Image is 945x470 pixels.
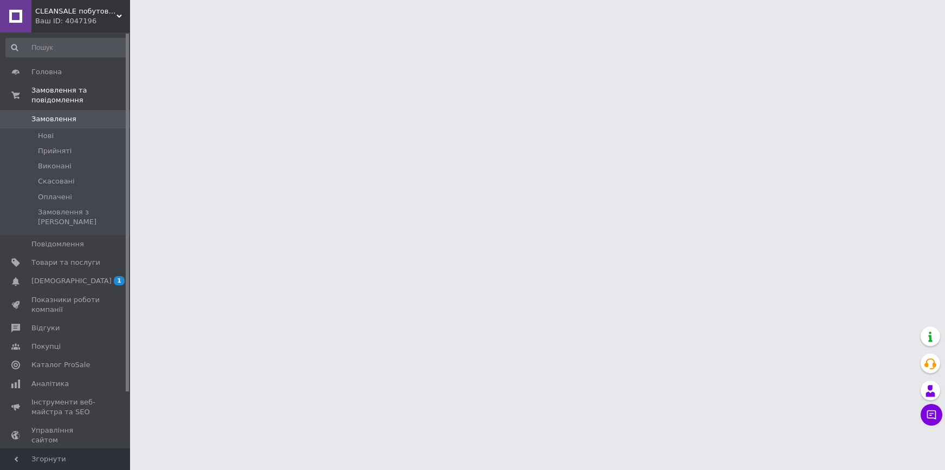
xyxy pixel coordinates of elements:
[38,177,75,186] span: Скасовані
[31,397,100,417] span: Інструменти веб-майстра та SEO
[5,38,127,57] input: Пошук
[31,342,61,351] span: Покупці
[31,426,100,445] span: Управління сайтом
[38,207,126,227] span: Замовлення з [PERSON_NAME]
[31,360,90,370] span: Каталог ProSale
[38,161,72,171] span: Виконані
[921,404,942,426] button: Чат з покупцем
[31,258,100,267] span: Товари та послуги
[31,86,130,105] span: Замовлення та повідомлення
[35,16,130,26] div: Ваш ID: 4047196
[35,6,116,16] span: CLEANSALE побутова хімія з Європи для дому та бізнесу
[31,276,112,286] span: [DEMOGRAPHIC_DATA]
[31,379,69,389] span: Аналітика
[31,114,76,124] span: Замовлення
[31,295,100,315] span: Показники роботи компанії
[31,323,60,333] span: Відгуки
[38,146,72,156] span: Прийняті
[31,239,84,249] span: Повідомлення
[31,67,62,77] span: Головна
[38,192,72,202] span: Оплачені
[114,276,125,285] span: 1
[38,131,54,141] span: Нові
